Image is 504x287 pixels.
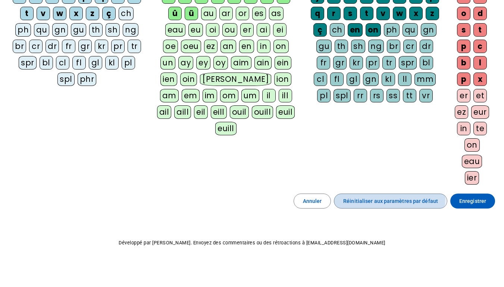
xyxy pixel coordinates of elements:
[459,197,486,206] span: Enregistrer
[450,194,495,209] button: Enregistrer
[294,194,331,209] button: Annuler
[303,197,322,206] span: Annuler
[334,194,447,209] button: Réinitialiser aux paramètres par défaut
[343,197,438,206] span: Réinitialiser aux paramètres par défaut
